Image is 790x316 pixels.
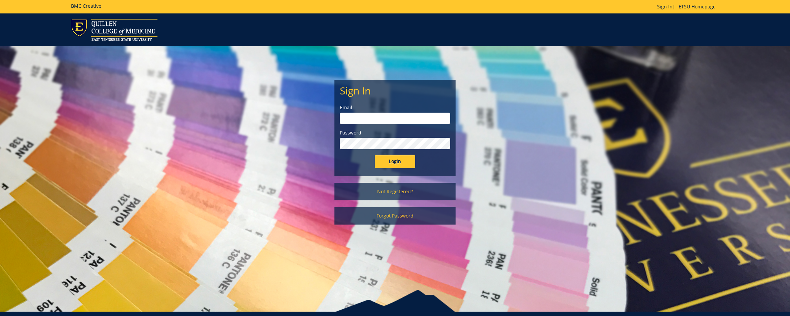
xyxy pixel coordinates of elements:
input: Login [375,155,415,168]
a: Forgot Password [334,207,456,225]
label: Password [340,129,450,136]
img: ETSU logo [71,19,157,41]
p: | [657,3,719,10]
h5: BMC Creative [71,3,101,8]
a: ETSU Homepage [675,3,719,10]
a: Sign In [657,3,673,10]
h2: Sign In [340,85,450,96]
a: Not Registered? [334,183,456,200]
label: Email [340,104,450,111]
